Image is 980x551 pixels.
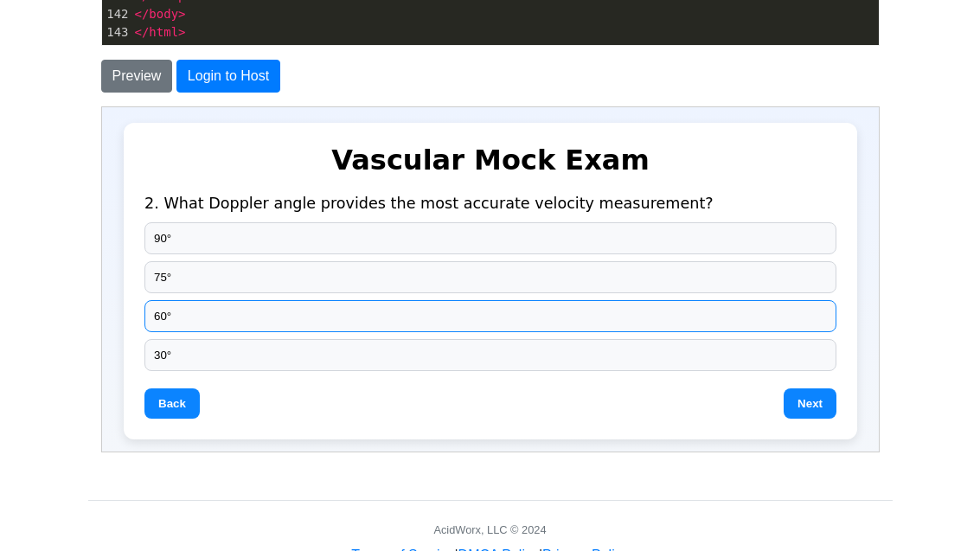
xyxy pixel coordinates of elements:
span: > [178,25,185,39]
div: 142 [102,5,131,23]
span: </ [135,25,150,39]
div: 143 [102,23,131,42]
button: 60° [42,193,734,225]
button: Preview [101,60,173,93]
button: Login to Host [176,60,280,93]
div: AcidWorx, LLC © 2024 [433,522,546,538]
span: </ [135,7,150,21]
button: 90° [42,115,734,147]
span: html [149,25,178,39]
span: body [149,7,178,21]
button: 30° [42,232,734,264]
div: 2. What Doppler angle provides the most accurate velocity measurement? [42,87,734,105]
button: Back [42,281,98,311]
button: 75° [42,154,734,186]
h1: Vascular Mock Exam [42,36,734,69]
button: Next [682,281,734,311]
span: > [178,7,185,21]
